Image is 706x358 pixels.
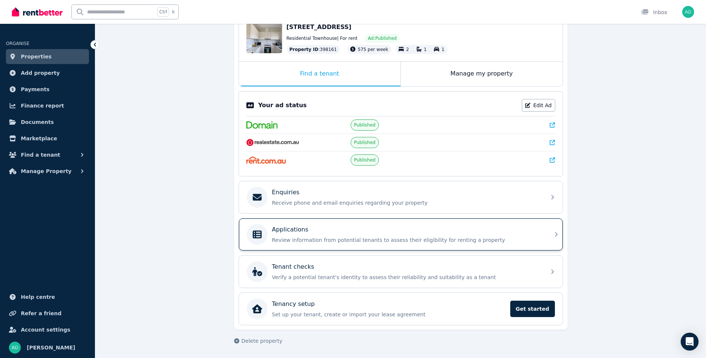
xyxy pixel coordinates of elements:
[6,41,29,46] span: ORGANISE
[239,218,563,250] a: ApplicationsReview information from potential tenants to assess their eligibility for renting a p...
[157,7,169,17] span: Ctrl
[287,45,340,54] div: : 398161
[242,337,282,345] span: Delete property
[272,225,309,234] p: Applications
[6,131,89,146] a: Marketplace
[272,262,314,271] p: Tenant checks
[21,293,55,301] span: Help centre
[21,101,64,110] span: Finance report
[358,47,388,52] span: 575 per week
[27,343,75,352] span: [PERSON_NAME]
[522,99,555,112] a: Edit Ad
[258,101,307,110] p: Your ad status
[354,122,376,128] span: Published
[6,164,89,179] button: Manage Property
[239,62,400,86] div: Find a tenant
[641,9,667,16] div: Inbox
[354,157,376,163] span: Published
[6,322,89,337] a: Account settings
[441,47,444,52] span: 1
[368,35,396,41] span: Ad: Published
[6,98,89,113] a: Finance report
[6,49,89,64] a: Properties
[272,300,315,309] p: Tenancy setup
[287,35,358,41] span: Residential Townhouse | For rent
[272,274,542,281] p: Verify a potential tenant's identity to assess their reliability and suitability as a tenant
[234,337,282,345] button: Delete property
[681,333,699,351] div: Open Intercom Messenger
[401,62,563,86] div: Manage my property
[21,150,60,159] span: Find a tenant
[239,256,563,288] a: Tenant checksVerify a potential tenant's identity to assess their reliability and suitability as ...
[6,65,89,80] a: Add property
[287,23,352,31] span: [STREET_ADDRESS]
[21,325,70,334] span: Account settings
[239,181,563,213] a: EnquiriesReceive phone and email enquiries regarding your property
[21,309,61,318] span: Refer a friend
[6,306,89,321] a: Refer a friend
[406,47,409,52] span: 2
[682,6,694,18] img: Ajit DANGAL
[9,342,21,354] img: Ajit DANGAL
[272,236,542,244] p: Review information from potential tenants to assess their eligibility for renting a property
[246,121,278,129] img: Domain.com.au
[239,293,563,325] a: Tenancy setupSet up your tenant, create or import your lease agreementGet started
[21,52,52,61] span: Properties
[6,115,89,130] a: Documents
[21,68,60,77] span: Add property
[272,311,506,318] p: Set up your tenant, create or import your lease agreement
[272,188,300,197] p: Enquiries
[290,47,319,52] span: Property ID
[6,290,89,304] a: Help centre
[21,85,49,94] span: Payments
[6,147,89,162] button: Find a tenant
[172,9,175,15] span: k
[21,167,71,176] span: Manage Property
[510,301,555,317] span: Get started
[12,6,63,17] img: RentBetter
[21,134,57,143] span: Marketplace
[6,82,89,97] a: Payments
[424,47,427,52] span: 1
[354,140,376,146] span: Published
[272,199,542,207] p: Receive phone and email enquiries regarding your property
[246,139,300,146] img: RealEstate.com.au
[21,118,54,127] span: Documents
[246,156,286,164] img: Rent.com.au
